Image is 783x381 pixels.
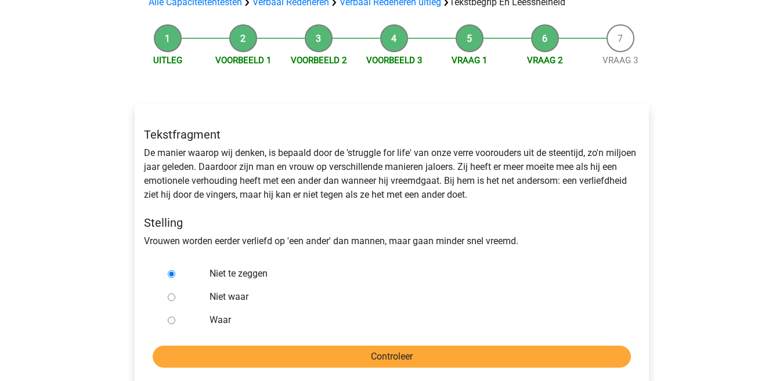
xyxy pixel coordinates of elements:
[135,118,648,257] div: De manier waarop wij denken, is bepaald door de 'struggle for life' van onze verre voorouders uit...
[215,55,271,66] a: Voorbeeld 1
[153,55,182,66] a: Uitleg
[291,55,347,66] a: Voorbeeld 2
[210,267,611,281] label: Niet te zeggen
[602,55,638,66] a: Vraag 3
[144,128,640,141] h5: Tekstfragment
[210,290,611,304] label: Niet waar
[210,313,611,327] label: Waar
[452,55,487,66] a: Vraag 1
[153,346,631,368] input: Controleer
[366,55,422,66] a: Voorbeeld 3
[144,216,640,230] h5: Stelling
[527,55,562,66] a: Vraag 2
